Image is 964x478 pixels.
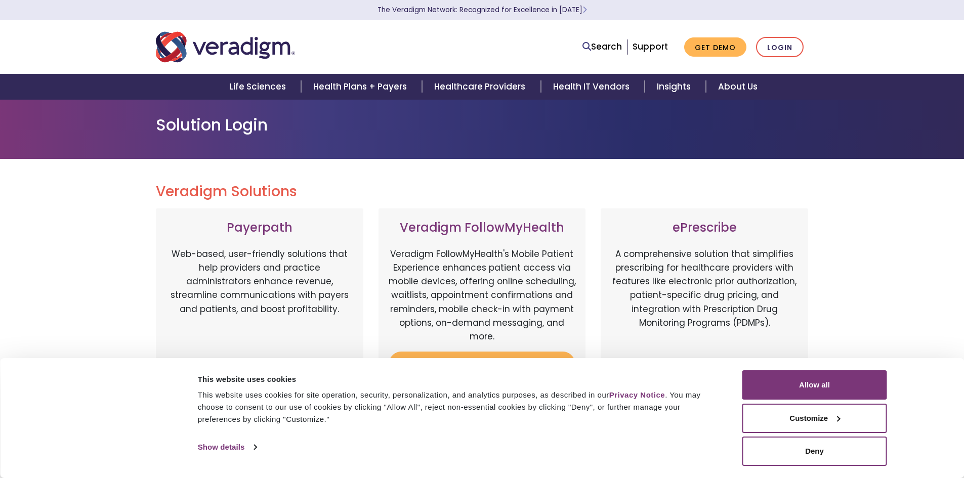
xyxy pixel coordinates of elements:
a: Get Demo [684,37,746,57]
button: Deny [742,437,887,466]
a: Login to Veradigm FollowMyHealth [389,352,576,384]
p: Web-based, user-friendly solutions that help providers and practice administrators enhance revenu... [166,247,353,354]
h3: Veradigm FollowMyHealth [389,221,576,235]
a: Health IT Vendors [541,74,645,100]
h3: ePrescribe [611,221,798,235]
a: Life Sciences [217,74,301,100]
div: This website uses cookies for site operation, security, personalization, and analytics purposes, ... [198,389,720,425]
button: Allow all [742,370,887,400]
a: Support [633,40,668,53]
h3: Payerpath [166,221,353,235]
a: Login [756,37,804,58]
h1: Solution Login [156,115,809,135]
a: Health Plans + Payers [301,74,422,100]
img: Veradigm logo [156,30,295,64]
a: Search [582,40,622,54]
p: Veradigm FollowMyHealth's Mobile Patient Experience enhances patient access via mobile devices, o... [389,247,576,343]
a: Insights [645,74,706,100]
div: This website uses cookies [198,373,720,385]
h2: Veradigm Solutions [156,183,809,200]
a: Show details [198,440,257,455]
a: The Veradigm Network: Recognized for Excellence in [DATE]Learn More [378,5,587,15]
a: Healthcare Providers [422,74,540,100]
span: Learn More [582,5,587,15]
a: Privacy Notice [609,390,665,399]
button: Customize [742,404,887,433]
a: About Us [706,74,770,100]
p: A comprehensive solution that simplifies prescribing for healthcare providers with features like ... [611,247,798,354]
